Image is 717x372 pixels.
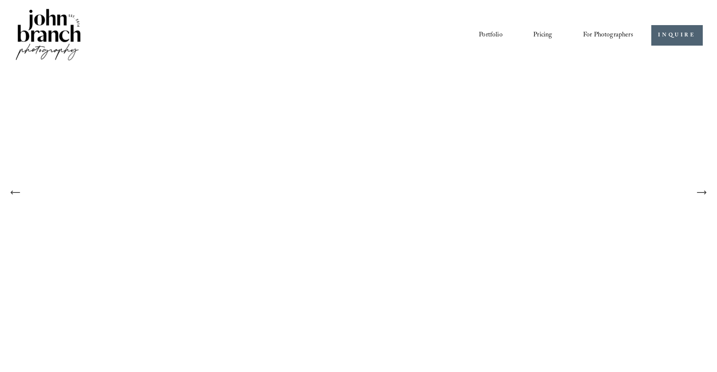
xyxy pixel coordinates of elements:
button: Next Slide [692,183,711,202]
button: Previous Slide [6,183,25,202]
a: Pricing [533,28,552,42]
img: John Branch IV Photography [14,7,82,64]
a: Portfolio [479,28,502,42]
a: folder dropdown [583,28,633,42]
a: INQUIRE [651,25,703,46]
span: For Photographers [583,29,633,42]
